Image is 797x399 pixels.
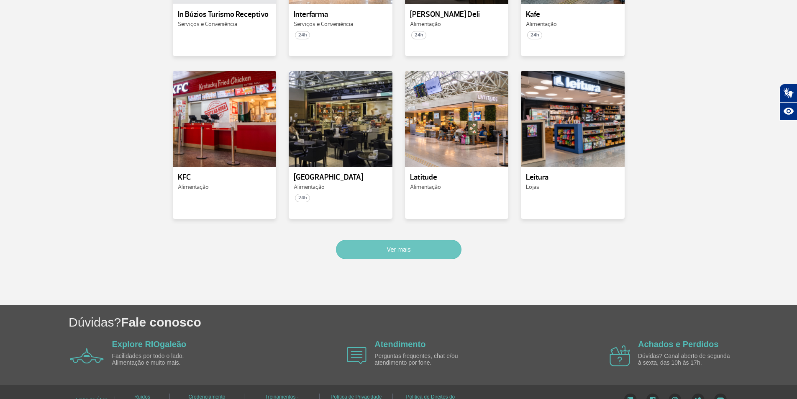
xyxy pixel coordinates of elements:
p: Kafe [526,10,620,19]
a: Explore RIOgaleão [112,340,187,349]
p: KFC [178,173,272,182]
p: Latitude [410,173,504,182]
span: 24h [411,31,426,39]
span: Alimentação [526,21,557,28]
button: Abrir recursos assistivos. [779,102,797,121]
span: Alimentação [410,183,441,190]
a: Atendimento [374,340,425,349]
button: Ver mais [336,240,461,259]
p: [GEOGRAPHIC_DATA] [294,173,387,182]
p: Facilidades por todo o lado. Alimentação e muito mais. [112,353,208,366]
p: Leitura [526,173,620,182]
img: airplane icon [70,348,104,363]
p: Perguntas frequentes, chat e/ou atendimento por fone. [374,353,471,366]
p: In Búzios Turismo Receptivo [178,10,272,19]
span: Lojas [526,183,539,190]
span: 24h [295,194,310,202]
div: Plugin de acessibilidade da Hand Talk. [779,84,797,121]
span: Serviços e Conveniência [178,21,237,28]
span: 24h [527,31,542,39]
p: Dúvidas? Canal aberto de segunda à sexta, das 10h às 17h. [638,353,734,366]
img: airplane icon [347,347,366,364]
img: airplane icon [610,345,630,366]
span: Fale conosco [121,315,201,329]
p: [PERSON_NAME] Deli [410,10,504,19]
h1: Dúvidas? [69,314,797,331]
span: Alimentação [178,183,209,190]
button: Abrir tradutor de língua de sinais. [779,84,797,102]
a: Achados e Perdidos [638,340,718,349]
span: Alimentação [410,21,441,28]
span: Serviços e Conveniência [294,21,353,28]
p: Interfarma [294,10,387,19]
span: 24h [295,31,310,39]
span: Alimentação [294,183,325,190]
